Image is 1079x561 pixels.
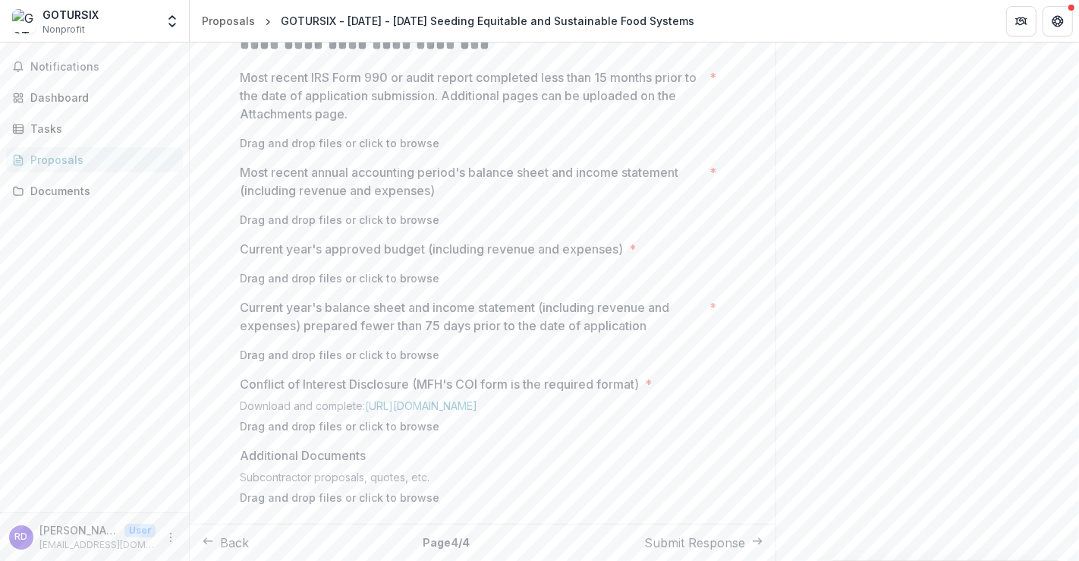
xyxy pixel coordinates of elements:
div: Proposals [30,152,171,168]
button: Partners [1006,6,1037,36]
div: Subcontractor proposals, quotes, etc. [240,471,725,490]
a: Documents [6,178,183,203]
button: Submit Response [644,534,763,552]
button: Back [202,534,249,552]
span: click to browse [359,491,439,504]
span: Notifications [30,61,177,74]
nav: breadcrumb [196,10,700,32]
p: Drag and drop files or [240,212,439,228]
p: Most recent IRS Form 990 or audit report completed less than 15 months prior to the date of appli... [240,68,703,123]
button: Get Help [1043,6,1073,36]
img: GOTURSIX [12,9,36,33]
p: Conflict of Interest Disclosure (MFH's COI form is the required format) [240,375,639,393]
a: [URL][DOMAIN_NAME] [365,399,477,412]
div: Tasks [30,121,171,137]
button: More [162,528,180,547]
div: GOTURSIX - [DATE] - [DATE] Seeding Equitable and Sustainable Food Systems [281,13,694,29]
p: [PERSON_NAME] [39,522,118,538]
span: Nonprofit [42,23,85,36]
a: Proposals [196,10,261,32]
p: Drag and drop files or [240,135,439,151]
p: Current year's approved budget (including revenue and expenses) [240,240,623,258]
div: Proposals [202,13,255,29]
span: click to browse [359,420,439,433]
a: Tasks [6,116,183,141]
p: Page 4 / 4 [423,534,470,550]
span: click to browse [359,137,439,150]
span: click to browse [359,213,439,226]
a: Proposals [6,147,183,172]
button: Notifications [6,55,183,79]
p: Drag and drop files or [240,347,439,363]
p: Drag and drop files or [240,490,439,506]
span: click to browse [359,348,439,361]
p: [EMAIL_ADDRESS][DOMAIN_NAME] [39,538,156,552]
p: User [124,524,156,537]
button: Open entity switcher [162,6,183,36]
p: Drag and drop files or [240,270,439,286]
p: Current year's balance sheet and income statement (including revenue and expenses) prepared fewer... [240,298,703,335]
p: Most recent annual accounting period's balance sheet and income statement (including revenue and ... [240,163,703,200]
div: Dashboard [30,90,171,106]
span: click to browse [359,272,439,285]
p: Drag and drop files or [240,418,439,434]
p: Additional Documents [240,446,366,465]
a: Dashboard [6,85,183,110]
div: Documents [30,183,171,199]
div: Ronda Dorsey [15,532,28,542]
div: GOTURSIX [42,7,99,23]
div: Download and complete: [240,399,725,418]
